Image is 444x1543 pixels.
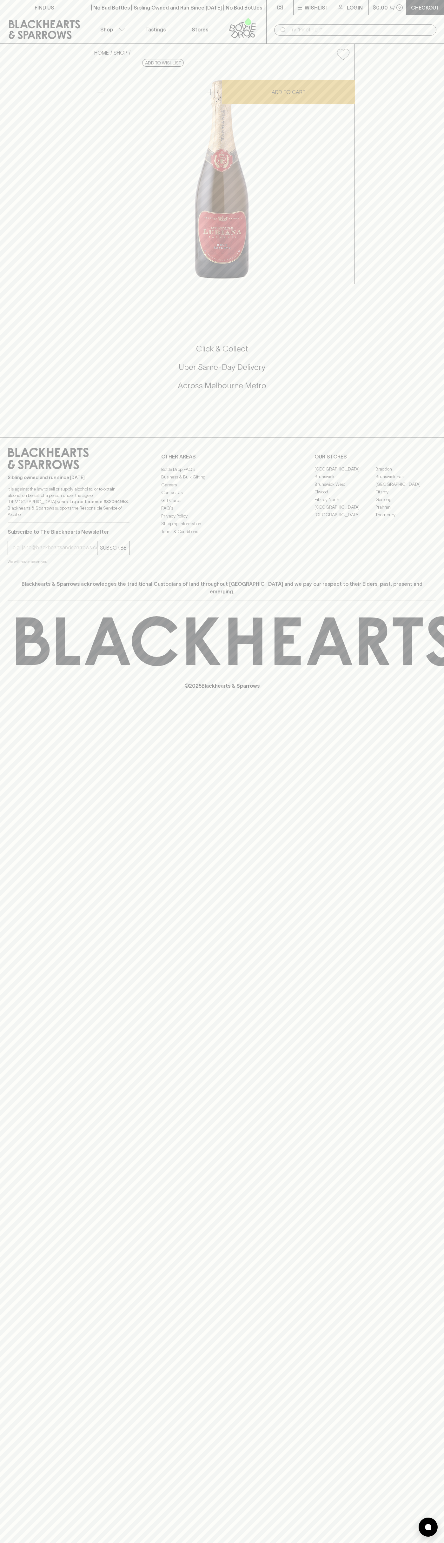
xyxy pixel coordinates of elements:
[315,453,436,460] p: OUR STORES
[161,512,283,520] a: Privacy Policy
[8,344,436,354] h5: Click & Collect
[375,481,436,488] a: [GEOGRAPHIC_DATA]
[161,504,283,512] a: FAQ's
[12,580,432,595] p: Blackhearts & Sparrows acknowledges the traditional Custodians of land throughout [GEOGRAPHIC_DAT...
[8,474,129,481] p: Sibling owned and run since [DATE]
[289,25,431,35] input: Try "Pinot noir"
[161,473,283,481] a: Business & Bulk Gifting
[375,488,436,496] a: Fitzroy
[425,1524,431,1530] img: bubble-icon
[133,15,178,43] a: Tastings
[347,4,363,11] p: Login
[161,528,283,535] a: Terms & Conditions
[89,65,355,284] img: 2670.png
[315,496,375,504] a: Fitzroy North
[335,46,352,63] button: Add to wishlist
[305,4,329,11] p: Wishlist
[375,496,436,504] a: Geelong
[8,558,129,565] p: We will never spam you
[97,541,129,555] button: SUBSCRIBE
[35,4,54,11] p: FIND US
[375,473,436,481] a: Brunswick East
[192,26,208,33] p: Stores
[272,88,306,96] p: ADD TO CART
[70,499,128,504] strong: Liquor License #32064953
[161,497,283,504] a: Gift Cards
[8,318,436,424] div: Call to action block
[375,511,436,519] a: Thornbury
[161,481,283,489] a: Careers
[411,4,440,11] p: Checkout
[89,15,134,43] button: Shop
[161,520,283,528] a: Shipping Information
[315,488,375,496] a: Elwood
[315,481,375,488] a: Brunswick West
[161,465,283,473] a: Bottle Drop FAQ's
[100,544,127,551] p: SUBSCRIBE
[315,473,375,481] a: Brunswick
[100,26,113,33] p: Shop
[13,543,97,553] input: e.g. jane@blackheartsandsparrows.com.au
[8,362,436,372] h5: Uber Same-Day Delivery
[8,528,129,536] p: Subscribe to The Blackhearts Newsletter
[145,26,166,33] p: Tastings
[315,465,375,473] a: [GEOGRAPHIC_DATA]
[373,4,388,11] p: $0.00
[375,465,436,473] a: Braddon
[222,80,355,104] button: ADD TO CART
[114,50,127,56] a: SHOP
[8,486,129,518] p: It is against the law to sell or supply alcohol to, or to obtain alcohol on behalf of a person un...
[142,59,184,67] button: Add to wishlist
[161,453,283,460] p: OTHER AREAS
[94,50,109,56] a: HOME
[8,380,436,391] h5: Across Melbourne Metro
[161,489,283,497] a: Contact Us
[315,504,375,511] a: [GEOGRAPHIC_DATA]
[375,504,436,511] a: Prahran
[315,511,375,519] a: [GEOGRAPHIC_DATA]
[398,6,401,9] p: 0
[178,15,222,43] a: Stores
